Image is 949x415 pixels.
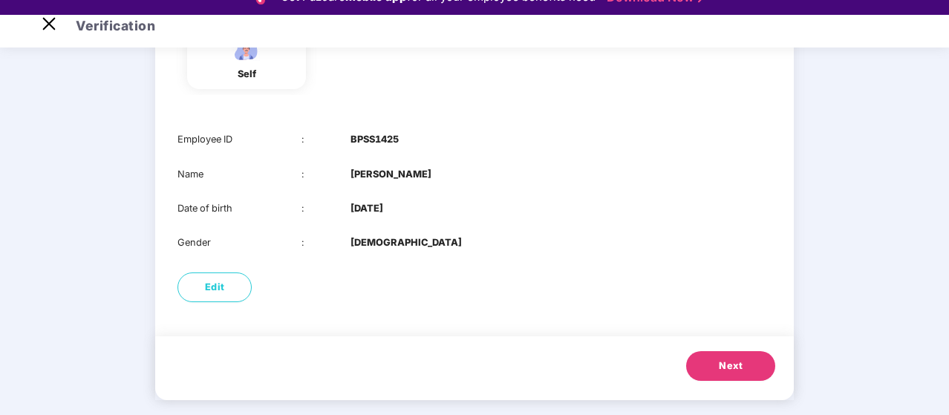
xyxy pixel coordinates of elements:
[719,359,743,373] span: Next
[350,201,383,216] b: [DATE]
[228,67,265,82] div: self
[686,351,775,381] button: Next
[301,235,351,250] div: :
[350,167,431,182] b: [PERSON_NAME]
[301,201,351,216] div: :
[177,235,301,250] div: Gender
[350,132,399,147] b: BPSS1425
[301,132,351,147] div: :
[350,235,462,250] b: [DEMOGRAPHIC_DATA]
[301,167,351,182] div: :
[177,272,252,302] button: Edit
[177,167,301,182] div: Name
[205,280,225,295] span: Edit
[177,201,301,216] div: Date of birth
[228,37,265,63] img: svg+xml;base64,PHN2ZyBpZD0iRW1wbG95ZWVfbWFsZSIgeG1sbnM9Imh0dHA6Ly93d3cudzMub3JnLzIwMDAvc3ZnIiB3aW...
[177,132,301,147] div: Employee ID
